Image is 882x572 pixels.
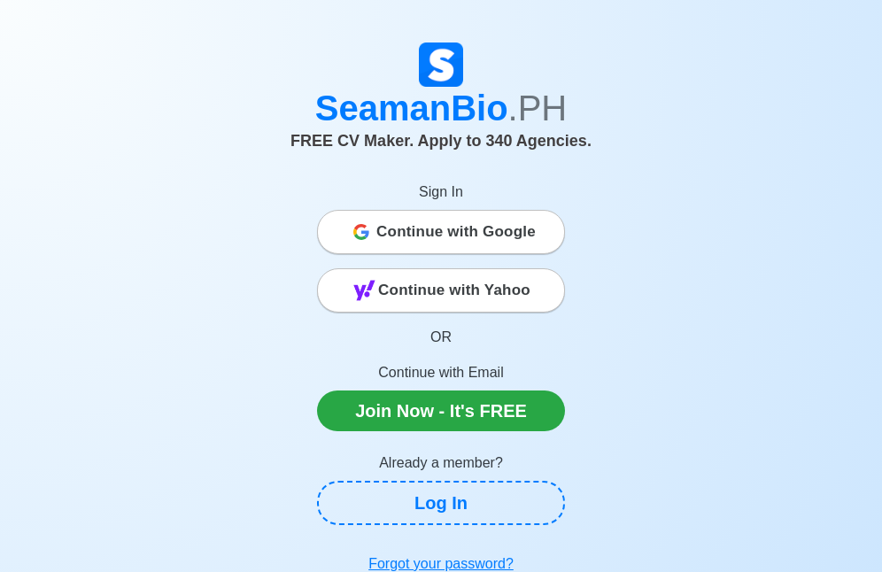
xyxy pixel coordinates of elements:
[317,390,565,431] a: Join Now - It's FREE
[290,132,592,150] span: FREE CV Maker. Apply to 340 Agencies.
[317,327,565,348] p: OR
[317,210,565,254] button: Continue with Google
[419,43,463,87] img: Logo
[29,87,853,129] h1: SeamanBio
[317,362,565,383] p: Continue with Email
[368,556,514,571] u: Forgot your password?
[317,481,565,525] a: Log In
[376,214,536,250] span: Continue with Google
[317,182,565,203] p: Sign In
[317,452,565,474] p: Already a member?
[317,268,565,313] button: Continue with Yahoo
[508,89,568,128] span: .PH
[378,273,530,308] span: Continue with Yahoo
